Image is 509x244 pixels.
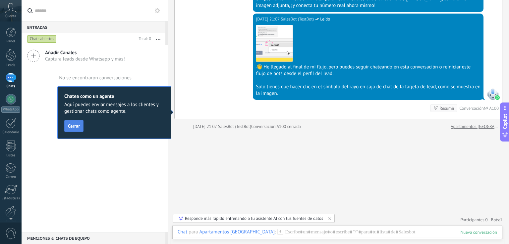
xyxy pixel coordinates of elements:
[500,217,502,223] span: 1
[320,16,330,22] span: Leído
[484,105,499,111] div: № A100
[275,229,276,235] span: :
[1,106,20,113] div: WhatsApp
[64,102,164,115] span: Aquí puedes enviar mensajes a los clientes y gestionar chats como agente.
[495,95,500,100] img: waba.svg
[1,130,21,135] div: Calendario
[5,14,16,19] span: Cuenta
[256,84,481,97] div: Solo tienes que hacer clic en el símbolo del rayo en caja de chat de la tarjeta de lead, como se ...
[189,229,198,235] span: para
[451,123,499,130] a: Apartamentos [GEOGRAPHIC_DATA]
[22,232,165,244] div: Menciones & Chats de equipo
[1,196,21,201] div: Estadísticas
[185,216,323,221] div: Responde más rápido entrenando a tu asistente AI con tus fuentes de datos
[256,25,293,61] img: 75f7e806-a494-41a2-b7fa-313148d76881
[460,217,487,223] a: Participantes:0
[459,105,484,111] div: Conversación
[256,64,481,77] div: 👋 He llegado al final de mi flujo, pero puedes seguir chateando en esta conversación o reiniciar ...
[1,39,21,44] div: Panel
[193,123,218,130] div: [DATE] 21:07
[1,153,21,158] div: Listas
[440,105,455,111] div: Resumir
[281,16,314,22] span: SalesBot (TestBot)
[45,56,125,62] span: Captura leads desde Whatsapp y más!
[487,88,499,100] span: SalesBot
[1,63,21,67] div: Leads
[68,124,80,128] span: Cerrar
[64,93,164,100] h2: Chatea como un agente
[251,123,301,130] div: Conversación A100 cerrada
[1,175,21,179] div: Correo
[64,120,84,132] button: Cerrar
[45,50,125,56] span: Añadir Canales
[22,21,165,33] div: Entradas
[199,229,275,235] div: Apartamentos La Herradura
[151,33,165,45] button: Más
[485,217,488,223] span: 0
[502,114,508,129] span: Copilot
[256,16,281,22] div: [DATE] 21:07
[27,35,57,43] div: Chats abiertos
[136,36,151,42] div: Total: 0
[218,124,251,129] span: SalesBot (TestBot)
[59,75,132,81] div: No se encontraron conversaciones
[1,84,21,89] div: Chats
[491,217,502,223] span: Bots:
